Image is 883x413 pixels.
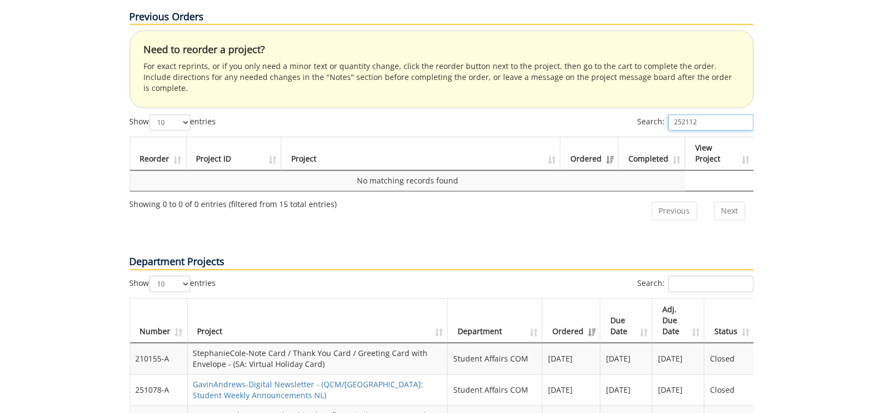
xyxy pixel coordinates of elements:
[144,61,740,94] p: For exact reprints, or if you only need a minor text or quantity change, click the reorder button...
[638,114,754,131] label: Search:
[130,137,187,171] th: Reorder: activate to sort column ascending
[130,343,188,375] td: 210155-A
[685,137,754,171] th: View Project: activate to sort column ascending
[668,114,754,131] input: Search:
[714,202,746,221] a: Next
[144,45,740,56] h4: Need to reorder a project?
[448,343,543,375] td: Student Affairs COM
[543,375,601,406] td: [DATE]
[619,137,685,171] th: Completed: activate to sort column ascending
[652,202,697,221] a: Previous
[653,299,705,343] th: Adj. Due Date: activate to sort column ascending
[601,375,653,406] td: [DATE]
[149,276,191,292] select: Showentries
[130,375,188,406] td: 251078-A
[130,255,754,271] p: Department Projects
[705,299,754,343] th: Status: activate to sort column ascending
[130,195,337,210] div: Showing 0 to 0 of 0 entries (filtered from 15 total entries)
[543,343,601,375] td: [DATE]
[130,299,188,343] th: Number: activate to sort column ascending
[668,276,754,292] input: Search:
[561,137,619,171] th: Ordered: activate to sort column ascending
[601,299,653,343] th: Due Date: activate to sort column ascending
[130,10,754,25] p: Previous Orders
[448,299,543,343] th: Department: activate to sort column ascending
[705,343,754,375] td: Closed
[653,343,705,375] td: [DATE]
[130,114,216,131] label: Show entries
[130,171,686,191] td: No matching records found
[638,276,754,292] label: Search:
[448,375,543,406] td: Student Affairs COM
[188,343,448,375] td: StephanieCole-Note Card / Thank You Card / Greeting Card with Envelope - (SA: Virtual Holiday Card)
[193,380,424,401] a: GavinAndrews-Digital Newsletter - (QCM/[GEOGRAPHIC_DATA]: Student Weekly Announcements NL)
[130,276,216,292] label: Show entries
[601,343,653,375] td: [DATE]
[653,375,705,406] td: [DATE]
[149,114,191,131] select: Showentries
[187,137,282,171] th: Project ID: activate to sort column ascending
[188,299,448,343] th: Project: activate to sort column ascending
[543,299,601,343] th: Ordered: activate to sort column ascending
[705,375,754,406] td: Closed
[281,137,561,171] th: Project: activate to sort column ascending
